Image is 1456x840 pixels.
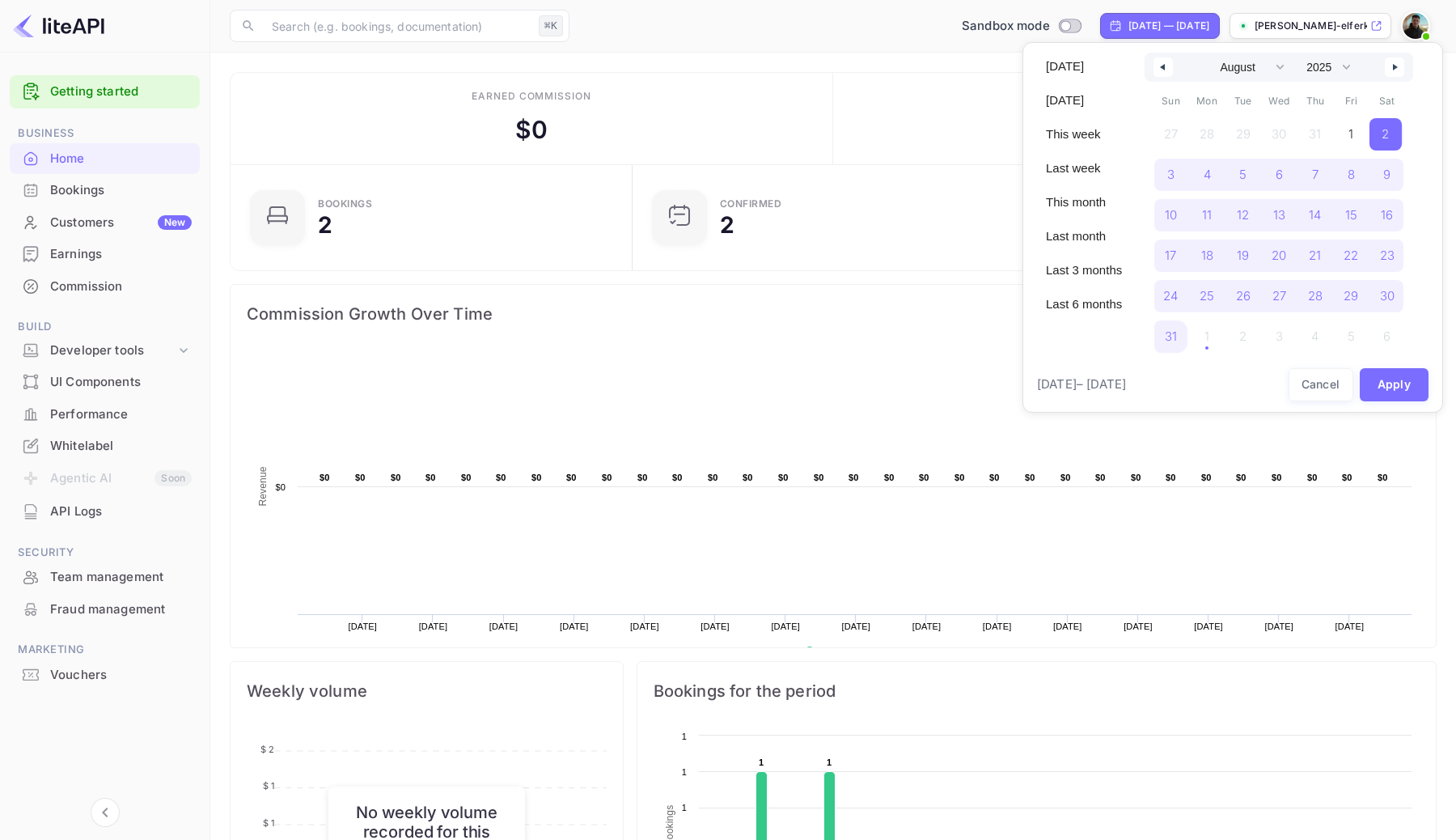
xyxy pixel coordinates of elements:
button: 26 [1225,276,1261,308]
button: Cancel [1289,368,1353,401]
span: 22 [1344,241,1358,270]
span: Sat [1369,88,1406,114]
button: 17 [1153,235,1189,268]
button: 20 [1261,235,1297,268]
button: Last week [1036,155,1132,182]
span: 3 [1167,160,1175,189]
span: Thu [1297,88,1333,114]
button: 5 [1225,155,1261,187]
button: 6 [1261,155,1297,187]
span: 18 [1201,241,1213,270]
span: 4 [1204,160,1211,189]
span: 29 [1344,282,1358,311]
span: [DATE] – [DATE] [1037,375,1126,394]
button: 25 [1189,276,1225,308]
button: 4 [1189,155,1225,187]
button: 28 [1297,276,1333,308]
span: 31 [1165,322,1177,351]
span: 8 [1348,160,1355,189]
button: 13 [1261,195,1297,227]
span: 10 [1165,201,1177,230]
span: 19 [1237,241,1249,270]
span: 6 [1276,160,1283,189]
span: 12 [1237,201,1249,230]
button: [DATE] [1036,87,1132,114]
button: This month [1036,189,1132,216]
button: 18 [1189,235,1225,268]
span: 13 [1273,201,1285,230]
span: 21 [1309,241,1321,270]
span: 2 [1382,120,1389,149]
button: 30 [1369,276,1406,308]
span: 27 [1272,282,1286,311]
span: 9 [1383,160,1390,189]
button: 9 [1369,155,1406,187]
span: Sun [1153,88,1189,114]
span: Fri [1333,88,1369,114]
span: 30 [1380,282,1395,311]
span: Tue [1225,88,1261,114]
span: 16 [1381,201,1393,230]
span: 23 [1380,241,1395,270]
span: Wed [1261,88,1297,114]
button: Last 3 months [1036,257,1132,284]
span: 14 [1309,201,1321,230]
button: 7 [1297,155,1333,187]
span: 11 [1202,201,1212,230]
button: 8 [1333,155,1369,187]
span: 25 [1200,282,1214,311]
button: 1 [1333,114,1369,146]
span: 7 [1312,160,1318,189]
button: [DATE] [1036,53,1132,80]
button: 19 [1225,235,1261,268]
button: Apply [1360,368,1429,401]
span: 17 [1165,241,1176,270]
button: 16 [1369,195,1406,227]
button: 21 [1297,235,1333,268]
button: 27 [1261,276,1297,308]
button: This week [1036,121,1132,148]
button: 11 [1189,195,1225,227]
button: Last 6 months [1036,291,1132,318]
button: 12 [1225,195,1261,227]
span: Mon [1189,88,1225,114]
button: 14 [1297,195,1333,227]
span: 26 [1236,282,1251,311]
span: 20 [1272,241,1286,270]
button: Last month [1036,223,1132,250]
button: 24 [1153,276,1189,308]
span: 1 [1348,120,1353,149]
button: 2 [1369,114,1406,146]
button: 10 [1153,195,1189,227]
span: 15 [1345,201,1357,230]
button: 29 [1333,276,1369,308]
span: 28 [1308,282,1323,311]
button: 15 [1333,195,1369,227]
button: 3 [1153,155,1189,187]
button: 22 [1333,235,1369,268]
button: 23 [1369,235,1406,268]
button: 31 [1153,316,1189,349]
span: 24 [1163,282,1178,311]
span: 5 [1239,160,1246,189]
